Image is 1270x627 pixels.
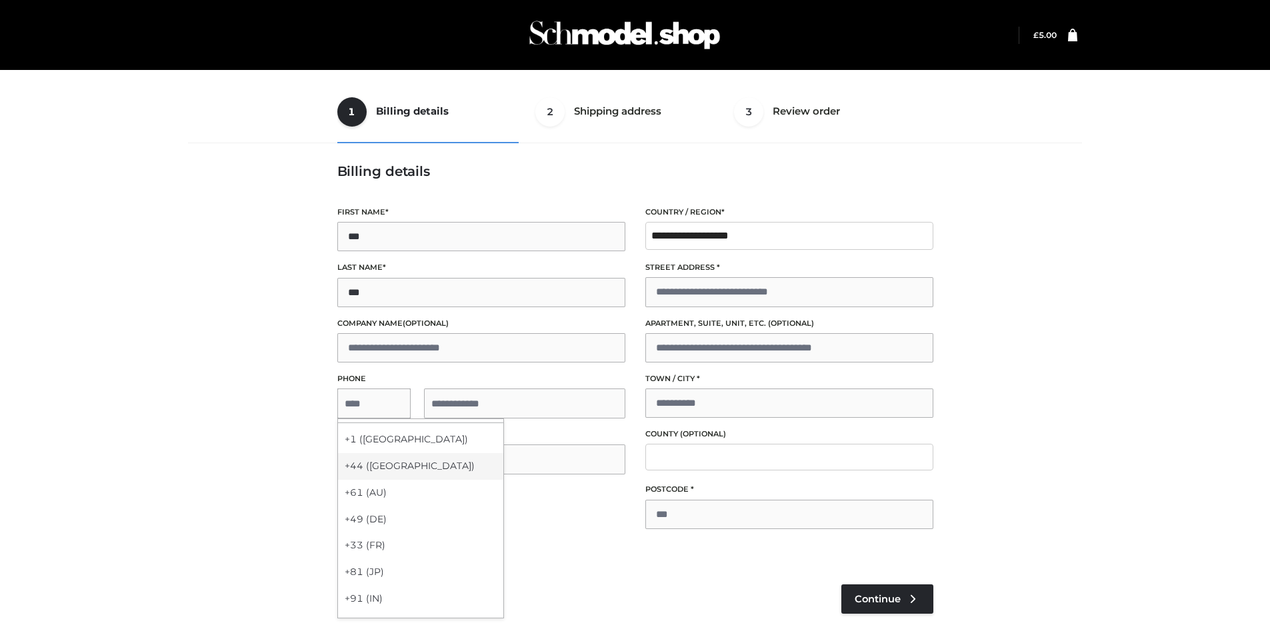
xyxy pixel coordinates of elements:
[768,318,814,328] span: (optional)
[337,261,625,274] label: Last name
[1033,30,1057,40] a: £5.00
[337,372,625,385] label: Phone
[338,532,503,559] div: +33 (FR)
[337,163,933,179] h3: Billing details
[645,261,933,274] label: Street address
[855,593,901,605] span: Continue
[337,206,625,219] label: First name
[1033,30,1057,40] bdi: 5.00
[645,428,933,440] label: County
[645,206,933,219] label: Country / Region
[338,426,503,453] div: +1 ([GEOGRAPHIC_DATA])
[680,429,726,438] span: (optional)
[338,586,503,612] div: +91 (IN)
[645,483,933,496] label: Postcode
[337,317,625,330] label: Company name
[338,453,503,480] div: +44 ([GEOGRAPHIC_DATA])
[338,506,503,533] div: +49 (DE)
[1033,30,1039,40] span: £
[338,480,503,506] div: +61 (AU)
[525,9,725,61] img: Schmodel Admin 964
[645,317,933,330] label: Apartment, suite, unit, etc.
[841,584,933,614] a: Continue
[403,318,449,328] span: (optional)
[645,372,933,385] label: Town / City
[338,559,503,586] div: +81 (JP)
